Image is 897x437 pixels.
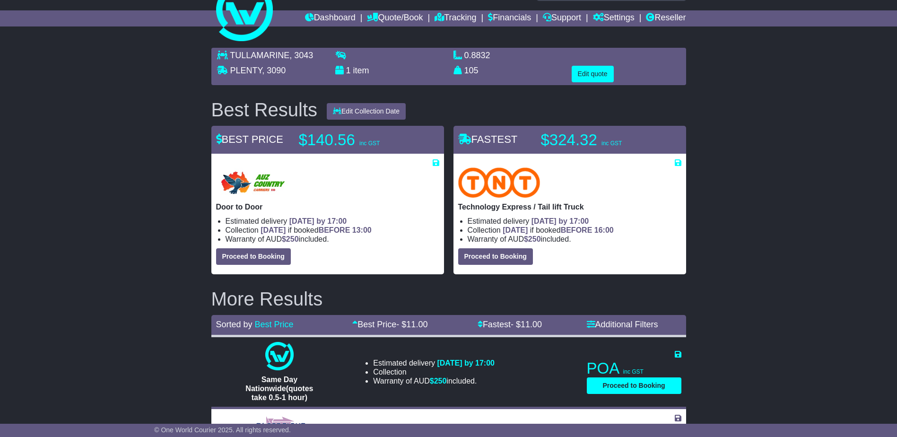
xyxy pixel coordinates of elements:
[458,248,533,265] button: Proceed to Booking
[435,10,476,26] a: Tracking
[216,248,291,265] button: Proceed to Booking
[434,377,447,385] span: 250
[524,235,541,243] span: $
[503,226,528,234] span: [DATE]
[261,226,286,234] span: [DATE]
[299,131,417,149] p: $140.56
[464,66,479,75] span: 105
[396,320,427,329] span: - $
[488,10,531,26] a: Financials
[541,131,659,149] p: $324.32
[531,217,589,225] span: [DATE] by 17:00
[587,320,658,329] a: Additional Filters
[430,377,447,385] span: $
[373,367,495,376] li: Collection
[373,376,495,385] li: Warranty of AUD included.
[230,66,262,75] span: PLENTY
[373,422,519,431] li: Estimated delivery
[216,133,283,145] span: BEST PRICE
[230,51,289,60] span: TULLAMARINE
[226,235,439,244] li: Warranty of AUD included.
[207,99,322,120] div: Best Results
[521,320,542,329] span: 11.00
[262,66,286,75] span: , 3090
[528,235,541,243] span: 250
[406,320,427,329] span: 11.00
[216,320,253,329] span: Sorted by
[561,226,592,234] span: BEFORE
[437,359,495,367] span: [DATE] by 17:00
[216,202,439,211] p: Door to Door
[282,235,299,243] span: $
[154,426,291,434] span: © One World Courier 2025. All rights reserved.
[503,226,613,234] span: if booked
[601,140,622,147] span: inc GST
[352,320,427,329] a: Best Price- $11.00
[593,10,635,26] a: Settings
[511,320,542,329] span: - $
[226,217,439,226] li: Estimated delivery
[289,51,313,60] span: , 3043
[437,423,495,431] span: [DATE] by 17:00
[359,140,380,147] span: inc GST
[458,133,518,145] span: FASTEST
[305,10,356,26] a: Dashboard
[346,66,351,75] span: 1
[646,10,686,26] a: Reseller
[587,377,681,394] button: Proceed to Booking
[216,167,288,198] img: Auz Country Carriers: Door to Door
[367,10,423,26] a: Quote/Book
[468,217,681,226] li: Estimated delivery
[458,202,681,211] p: Technology Express / Tail lift Truck
[478,320,542,329] a: Fastest- $11.00
[261,226,371,234] span: if booked
[623,368,644,375] span: inc GST
[255,320,294,329] a: Best Price
[327,103,406,120] button: Edit Collection Date
[211,288,686,309] h2: More Results
[468,235,681,244] li: Warranty of AUD included.
[458,167,540,198] img: TNT Domestic: Technology Express / Tail lift Truck
[352,226,372,234] span: 13:00
[289,217,347,225] span: [DATE] by 17:00
[319,226,350,234] span: BEFORE
[265,342,294,370] img: One World Courier: Same Day Nationwide(quotes take 0.5-1 hour)
[286,235,299,243] span: 250
[543,10,581,26] a: Support
[245,376,313,402] span: Same Day Nationwide(quotes take 0.5-1 hour)
[572,66,614,82] button: Edit quote
[594,226,614,234] span: 16:00
[226,226,439,235] li: Collection
[373,358,495,367] li: Estimated delivery
[464,51,490,60] span: 0.8832
[468,226,681,235] li: Collection
[587,359,681,378] p: POA
[353,66,369,75] span: item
